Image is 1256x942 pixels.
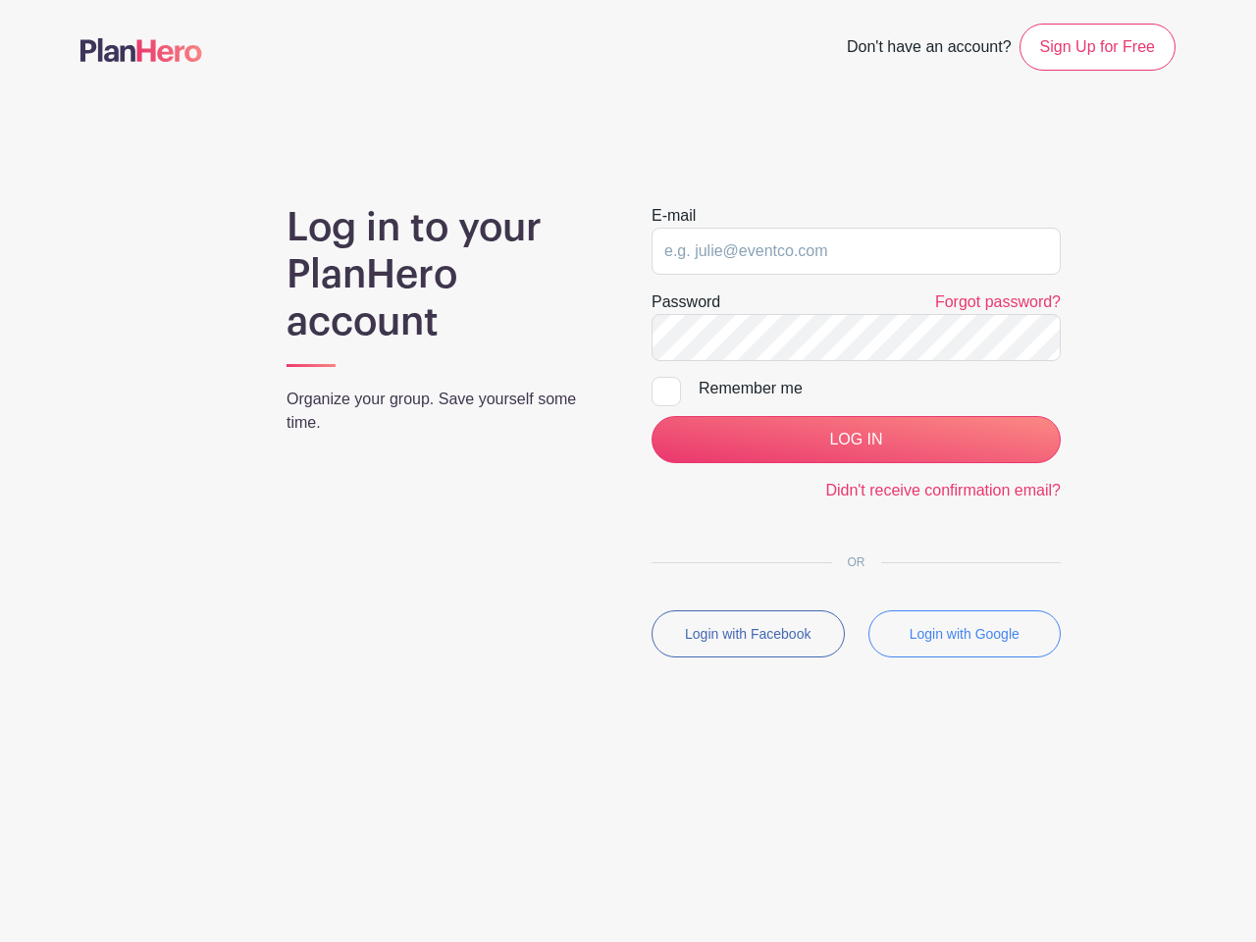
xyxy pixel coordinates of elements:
small: Login with Facebook [685,626,811,642]
img: logo-507f7623f17ff9eddc593b1ce0a138ce2505c220e1c5a4e2b4648c50719b7d32.svg [80,38,202,62]
label: Password [652,290,720,314]
small: Login with Google [910,626,1020,642]
button: Login with Google [868,610,1062,657]
h1: Log in to your PlanHero account [287,204,604,345]
label: E-mail [652,204,696,228]
span: OR [832,555,881,569]
div: Remember me [699,377,1061,400]
input: LOG IN [652,416,1061,463]
p: Organize your group. Save yourself some time. [287,388,604,435]
a: Sign Up for Free [1020,24,1176,71]
span: Don't have an account? [847,27,1012,71]
input: e.g. julie@eventco.com [652,228,1061,275]
a: Forgot password? [935,293,1061,310]
a: Didn't receive confirmation email? [825,482,1061,498]
button: Login with Facebook [652,610,845,657]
